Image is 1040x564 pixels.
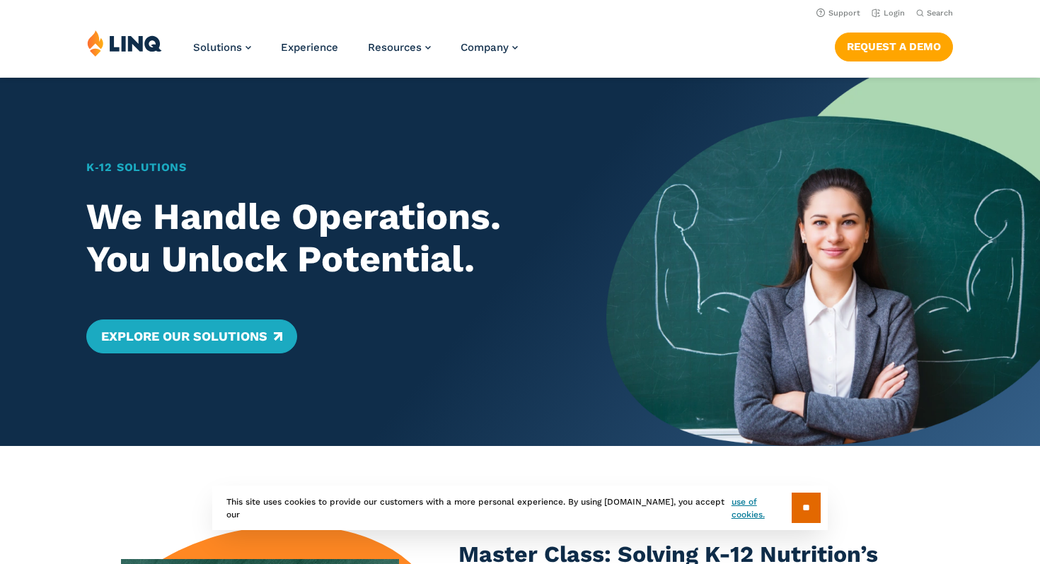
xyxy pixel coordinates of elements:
a: Experience [281,41,338,54]
h1: K‑12 Solutions [86,159,564,176]
a: Solutions [193,41,251,54]
a: Resources [368,41,431,54]
a: use of cookies. [732,495,792,521]
span: Solutions [193,41,242,54]
a: Request a Demo [835,33,953,61]
h2: We Handle Operations. You Unlock Potential. [86,196,564,281]
button: Open Search Bar [916,8,953,18]
a: Login [872,8,905,18]
a: Company [461,41,518,54]
span: Resources [368,41,422,54]
a: Explore Our Solutions [86,319,296,353]
img: LINQ | K‑12 Software [87,30,162,57]
nav: Button Navigation [835,30,953,61]
img: Home Banner [606,78,1040,446]
nav: Primary Navigation [193,30,518,76]
div: This site uses cookies to provide our customers with a more personal experience. By using [DOMAIN... [212,486,828,530]
span: Company [461,41,509,54]
span: Search [927,8,953,18]
a: Support [816,8,860,18]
